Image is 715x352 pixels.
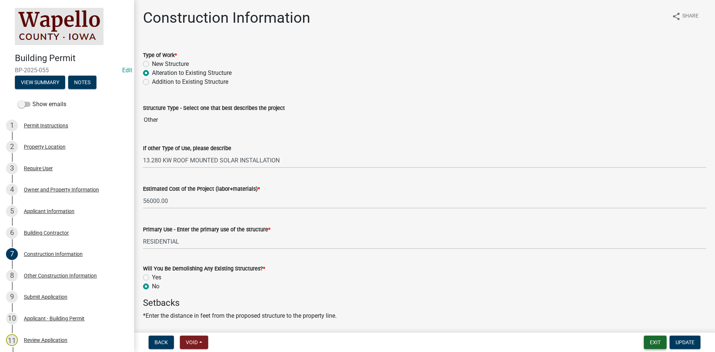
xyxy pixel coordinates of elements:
label: If other Type of Use, please describe [143,146,231,151]
label: No [152,282,159,291]
span: Void [186,339,198,345]
span: Back [155,339,168,345]
button: Void [180,336,208,349]
div: 7 [6,248,18,260]
div: Property Location [24,144,66,149]
div: 3 [6,162,18,174]
span: Update [676,339,695,345]
div: Review Application [24,337,67,343]
i: share [672,12,681,21]
div: Submit Application [24,294,67,299]
div: 8 [6,270,18,282]
div: Require User [24,166,53,171]
span: BP-2025-055 [15,67,119,74]
h1: Construction Information [143,9,310,27]
div: Applicant - Building Permit [24,316,85,321]
label: New Structure [152,60,189,69]
wm-modal-confirm: Notes [68,80,96,86]
label: Structure Type - Select one that best describes the project [143,106,285,111]
div: 6 [6,227,18,239]
p: *Enter the distance in feet from the proposed structure to the property line. [143,311,706,320]
label: Primary Use - Enter the primary use of the structure [143,227,270,232]
wm-modal-confirm: Summary [15,80,65,86]
a: Edit [122,67,132,74]
h4: Setbacks [143,298,706,308]
div: Construction Information [24,251,83,257]
img: Wapello County, Iowa [15,8,104,45]
div: 2 [6,141,18,153]
div: Applicant Information [24,209,74,214]
div: 10 [6,313,18,324]
label: Addition to Existing Structure [152,77,228,86]
label: Estimated Cost of the Project (labor+materials) [143,187,260,192]
button: View Summary [15,76,65,89]
label: Yes [152,273,161,282]
div: 11 [6,334,18,346]
button: Update [670,336,700,349]
wm-modal-confirm: Edit Application Number [122,67,132,74]
span: Share [682,12,699,21]
div: Other Construction Information [24,273,97,278]
div: 4 [6,184,18,196]
label: Alteration to Existing Structure [152,69,232,77]
button: Notes [68,76,96,89]
div: 9 [6,291,18,303]
div: Permit Instructions [24,123,68,128]
div: Owner and Property Information [24,187,99,192]
label: Will You Be Demolishing Any Existing Structures? [143,266,265,272]
label: Type of Work [143,53,177,58]
div: Building Contractor [24,230,69,235]
button: shareShare [666,9,705,23]
button: Exit [644,336,667,349]
h4: Building Permit [15,53,128,64]
button: Back [149,336,174,349]
label: Show emails [18,100,66,109]
div: 1 [6,120,18,131]
div: 5 [6,205,18,217]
